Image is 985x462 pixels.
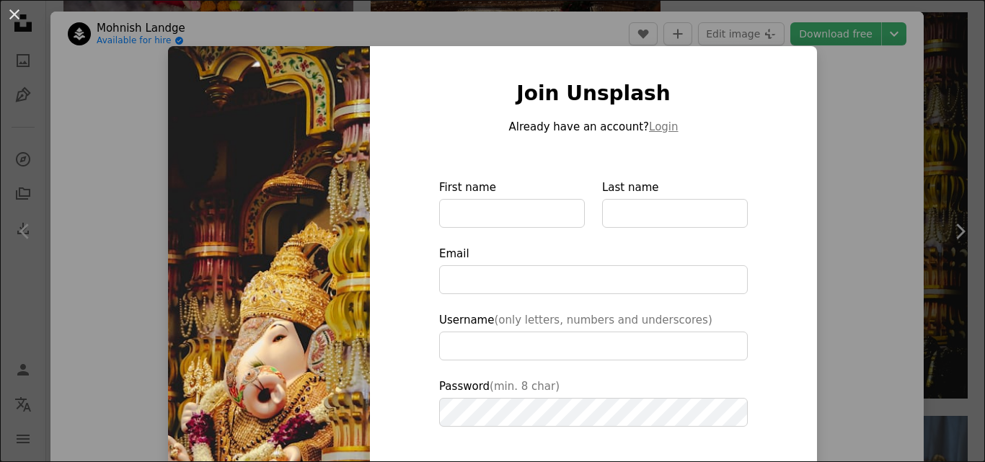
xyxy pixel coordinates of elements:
[490,380,560,393] span: (min. 8 char)
[439,118,748,136] p: Already have an account?
[439,81,748,107] h1: Join Unsplash
[602,179,748,228] label: Last name
[649,118,678,136] button: Login
[439,378,748,427] label: Password
[439,199,585,228] input: First name
[602,199,748,228] input: Last name
[439,179,585,228] label: First name
[439,245,748,294] label: Email
[439,332,748,360] input: Username(only letters, numbers and underscores)
[439,311,748,360] label: Username
[439,398,748,427] input: Password(min. 8 char)
[494,314,712,326] span: (only letters, numbers and underscores)
[439,265,748,294] input: Email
